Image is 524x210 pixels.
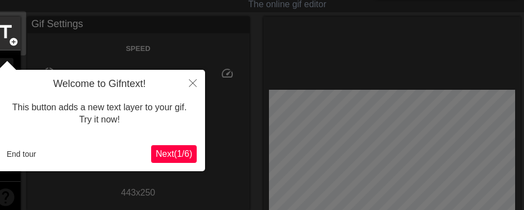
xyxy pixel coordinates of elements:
[156,149,192,158] span: Next ( 1 / 6 )
[181,70,205,95] button: Close
[2,90,197,137] div: This button adds a new text layer to your gif. Try it now!
[2,146,41,162] button: End tour
[151,145,197,163] button: Next
[2,78,197,90] h4: Welcome to Gifntext!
